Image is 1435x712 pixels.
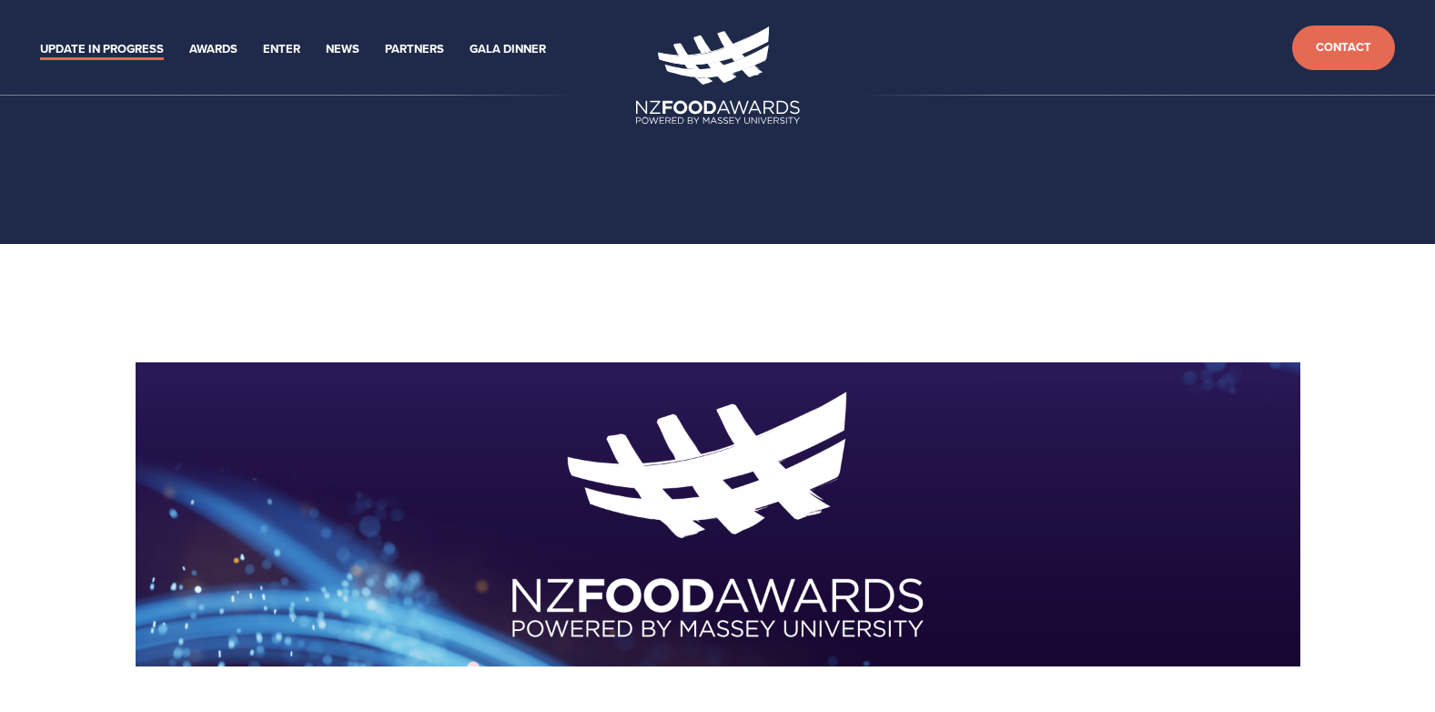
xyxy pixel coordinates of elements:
[189,39,237,60] a: Awards
[1292,25,1395,70] a: Contact
[470,39,546,60] a: Gala Dinner
[326,39,359,60] a: News
[385,39,444,60] a: Partners
[40,39,164,60] a: Update in Progress
[263,39,300,60] a: Enter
